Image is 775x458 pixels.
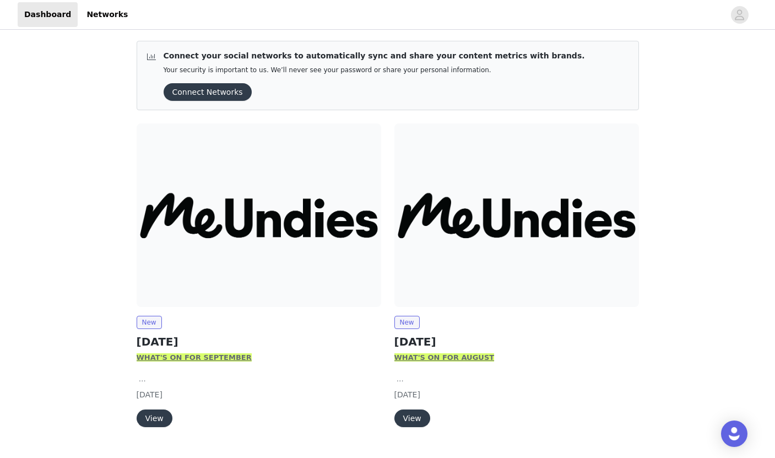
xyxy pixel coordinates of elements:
[402,353,494,362] strong: HAT'S ON FOR AUGUST
[394,409,430,427] button: View
[137,414,172,423] a: View
[137,390,162,399] span: [DATE]
[394,316,420,329] span: New
[394,414,430,423] a: View
[734,6,745,24] div: avatar
[18,2,78,27] a: Dashboard
[394,333,639,350] h2: [DATE]
[394,123,639,307] img: MeUndies
[137,353,144,362] strong: W
[80,2,134,27] a: Networks
[137,123,381,307] img: MeUndies
[721,421,747,447] div: Open Intercom Messenger
[164,83,252,101] button: Connect Networks
[137,409,172,427] button: View
[394,353,402,362] strong: W
[137,316,162,329] span: New
[164,66,585,74] p: Your security is important to us. We’ll never see your password or share your personal information.
[144,353,252,362] strong: HAT'S ON FOR SEPTEMBER
[137,333,381,350] h2: [DATE]
[394,390,420,399] span: [DATE]
[164,50,585,62] p: Connect your social networks to automatically sync and share your content metrics with brands.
